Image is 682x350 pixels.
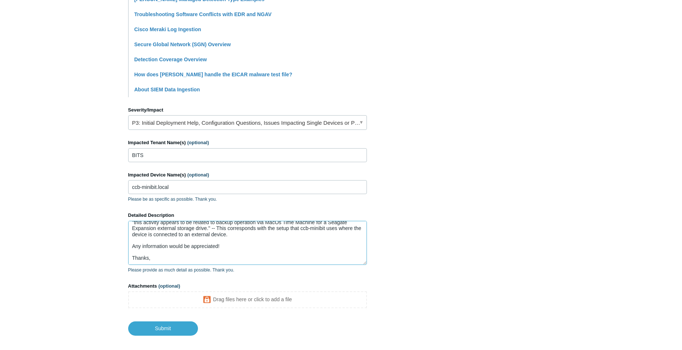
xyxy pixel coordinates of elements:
[187,172,209,178] span: (optional)
[134,56,207,62] a: Detection Coverage Overview
[128,106,367,114] label: Severity/Impact
[128,212,367,219] label: Detailed Description
[128,196,367,203] p: Please be as specific as possible. Thank you.
[134,72,292,77] a: How does [PERSON_NAME] handle the EICAR malware test file?
[134,41,231,47] a: Secure Global Network (SGN) Overview
[128,267,367,273] p: Please provide as much detail as possible. Thank you.
[187,140,209,145] span: (optional)
[158,283,180,289] span: (optional)
[128,171,367,179] label: Impacted Device Name(s)
[134,87,200,92] a: About SIEM Data Ingestion
[128,321,198,335] input: Submit
[128,139,367,146] label: Impacted Tenant Name(s)
[134,11,272,17] a: Troubleshooting Software Conflicts with EDR and NGAV
[128,115,367,130] a: P3: Initial Deployment Help, Configuration Questions, Issues Impacting Single Devices or Past Out...
[128,282,367,290] label: Attachments
[134,26,201,32] a: Cisco Meraki Log Ingestion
